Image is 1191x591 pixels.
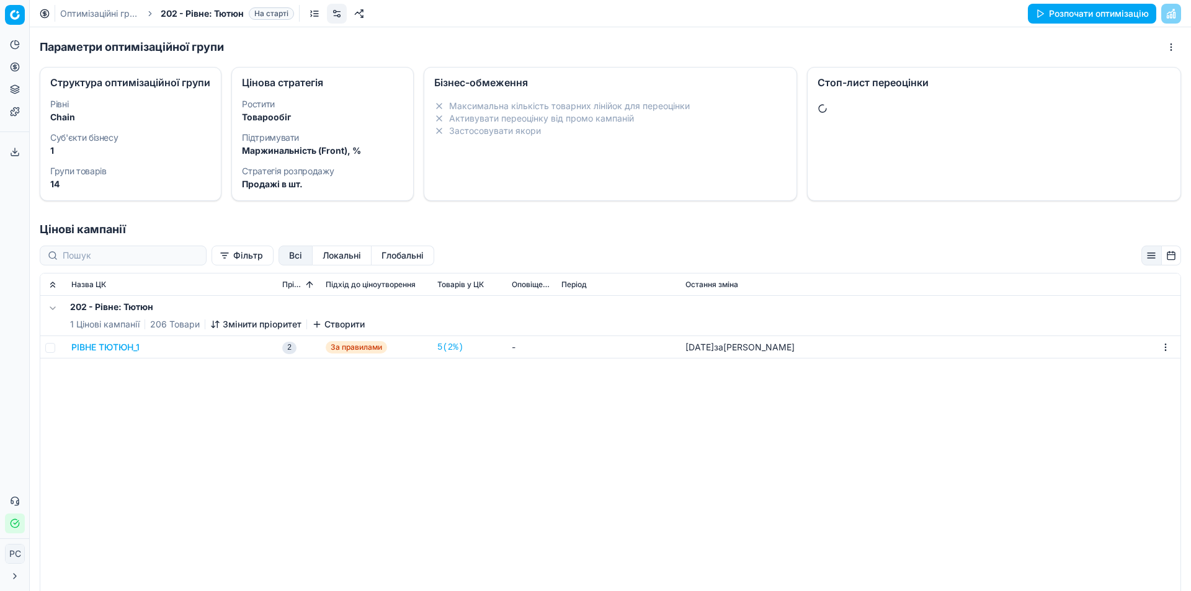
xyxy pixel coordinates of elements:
[326,280,416,290] span: Підхід до ціноутворення
[282,280,303,290] span: Пріоритет
[210,318,301,331] button: Змінити пріоритет
[70,318,140,331] span: 1 Цінові кампанії
[312,318,365,331] button: Створити
[50,78,211,87] div: Структура оптимізаційної групи
[71,280,106,290] span: Назва ЦК
[6,544,24,563] span: РС
[561,280,587,290] span: Період
[242,78,403,87] div: Цінова стратегія
[434,78,787,87] div: Бізнес-обмеження
[161,7,244,20] span: 202 - Рівне: Тютюн
[326,341,387,353] span: За правилами
[434,100,787,112] li: Максимальна кількість товарних лінійок для переоцінки
[242,145,361,156] strong: Маржинальність (Front), %
[434,112,787,125] li: Активувати переоцінку від промо кампаній
[437,280,484,290] span: Товарів у ЦК
[40,38,224,56] h1: Параметри оптимізаційної групи
[507,336,556,358] td: -
[313,246,372,265] button: local
[60,7,140,20] a: Оптимізаційні групи
[30,221,1191,238] h1: Цінові кампанії
[50,112,75,122] strong: Chain
[303,278,316,291] button: Sorted by Пріоритет ascending
[150,318,200,331] span: 206 Товари
[279,246,313,265] button: all
[212,246,274,265] button: Фільтр
[685,280,738,290] span: Остання зміна
[50,133,211,142] dt: Суб'єкти бізнесу
[45,277,60,292] button: Expand all
[249,7,294,20] span: На старті
[512,280,551,290] span: Оповіщення
[818,78,1171,87] div: Стоп-лист переоцінки
[242,179,303,189] strong: Продажі в шт.
[50,179,60,189] strong: 14
[5,544,25,564] button: РС
[60,7,294,20] nav: breadcrumb
[242,167,403,176] dt: Стратегія розпродажу
[372,246,434,265] button: global
[50,167,211,176] dt: Групи товарів
[63,249,198,262] input: Пошук
[434,125,787,137] li: Застосовувати якори
[685,341,795,353] div: за [PERSON_NAME]
[242,133,403,142] dt: Підтримувати
[242,112,291,122] strong: Товарообіг
[282,342,297,354] span: 2
[70,301,365,313] h5: 202 - Рівне: Тютюн
[1028,4,1156,24] button: Розпочати оптимізацію
[685,342,714,352] span: [DATE]
[50,100,211,109] dt: Рівні
[161,7,294,20] span: 202 - Рівне: ТютюнНа старті
[242,100,403,109] dt: Ростити
[50,145,54,156] strong: 1
[71,341,140,353] button: РІВНЕ ТЮТЮН_1
[437,341,463,353] a: 5(2%)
